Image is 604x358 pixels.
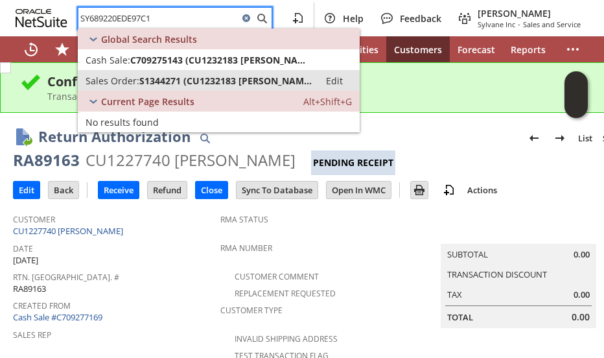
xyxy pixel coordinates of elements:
[447,311,473,323] a: Total
[574,248,590,261] span: 0.00
[78,10,238,26] input: Search
[86,54,130,66] span: Cash Sale:
[478,7,581,19] span: [PERSON_NAME]
[478,19,515,29] span: Sylvane Inc
[13,214,55,225] a: Customer
[311,150,395,175] div: Pending Receipt
[220,243,272,254] a: RMA Number
[447,248,488,260] a: Subtotal
[450,36,503,62] a: Forecast
[441,182,457,198] img: add-record.svg
[197,130,213,146] img: Quick Find
[13,225,126,237] a: CU1227740 [PERSON_NAME]
[101,33,197,45] span: Global Search Results
[16,36,47,62] a: Recent Records
[441,223,596,244] caption: Summary
[573,128,598,149] a: List
[411,182,428,198] input: Print
[13,283,46,295] span: RA89163
[13,329,51,340] a: Sales Rep
[564,71,588,118] iframe: Click here to launch Oracle Guided Learning Help Panel
[394,43,442,56] span: Customers
[13,243,33,254] a: Date
[235,288,336,299] a: Replacement Requested
[303,95,352,108] span: Alt+Shift+G
[237,182,318,198] input: Sync To Database
[386,36,450,62] a: Customers
[557,36,588,62] div: More menus
[343,12,364,25] span: Help
[99,182,139,198] input: Receive
[400,12,441,25] span: Feedback
[86,75,139,87] span: Sales Order:
[13,254,38,267] span: [DATE]
[458,43,495,56] span: Forecast
[139,75,312,87] span: S1344271 (CU1232183 [PERSON_NAME])
[523,19,581,29] span: Sales and Service
[511,43,546,56] span: Reports
[552,130,568,146] img: Next
[447,268,547,280] a: Transaction Discount
[254,10,270,26] svg: Search
[462,184,502,196] a: Actions
[38,126,191,147] h1: Return Authorization
[13,300,71,311] a: Created From
[49,182,78,198] input: Back
[86,116,159,128] span: No results found
[327,182,391,198] input: Open In WMC
[235,333,338,344] a: Invalid Shipping Address
[86,150,296,171] div: CU1227740 [PERSON_NAME]
[13,272,119,283] a: Rtn. [GEOGRAPHIC_DATA]. #
[220,214,268,225] a: RMA Status
[47,36,78,62] div: Shortcuts
[14,182,40,198] input: Edit
[564,95,588,119] span: Oracle Guided Learning Widget. To move around, please hold and drag
[78,112,360,132] a: No results found
[412,182,427,198] img: Print
[572,311,590,324] span: 0.00
[54,42,70,57] svg: Shortcuts
[312,73,357,88] a: Edit:
[23,42,39,57] svg: Recent Records
[148,182,187,198] input: Refund
[78,49,360,70] a: Cash Sale:C709275143 (CU1232183 [PERSON_NAME])Edit:
[503,36,553,62] a: Reports
[16,9,67,27] svg: logo
[574,289,590,301] span: 0.00
[78,70,360,91] a: Sales Order:S1344271 (CU1232183 [PERSON_NAME])Edit:
[220,305,283,316] a: Customer Type
[526,130,542,146] img: Previous
[130,54,312,66] span: C709275143 (CU1232183 [PERSON_NAME])
[518,19,520,29] span: -
[13,311,102,323] a: Cash Sale #C709277169
[13,150,80,171] div: RA89163
[101,95,194,108] span: Current Page Results
[196,182,227,198] input: Close
[447,289,462,300] a: Tax
[235,271,319,282] a: Customer Comment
